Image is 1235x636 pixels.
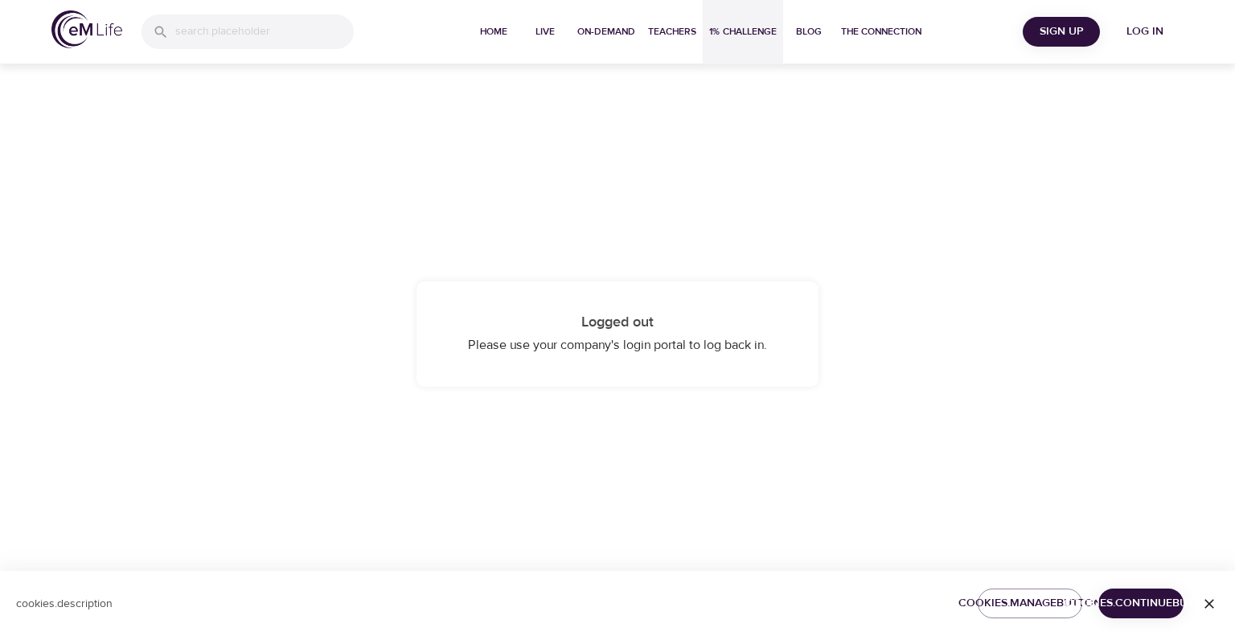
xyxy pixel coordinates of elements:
[841,23,921,40] span: The Connection
[1113,22,1177,42] span: Log in
[1023,17,1100,47] button: Sign Up
[1106,17,1184,47] button: Log in
[449,314,786,331] h4: Logged out
[51,10,122,48] img: logo
[526,23,564,40] span: Live
[474,23,513,40] span: Home
[468,337,767,353] span: Please use your company's login portal to log back in.
[1098,589,1184,618] button: cookies.continueButton
[991,593,1069,613] span: cookies.manageButton
[1029,22,1093,42] span: Sign Up
[978,589,1082,618] button: cookies.manageButton
[1111,593,1171,613] span: cookies.continueButton
[577,23,635,40] span: On-Demand
[790,23,828,40] span: Blog
[175,14,354,49] input: search.placeholder
[648,23,696,40] span: Teachers
[709,23,777,40] span: 1% Challenge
